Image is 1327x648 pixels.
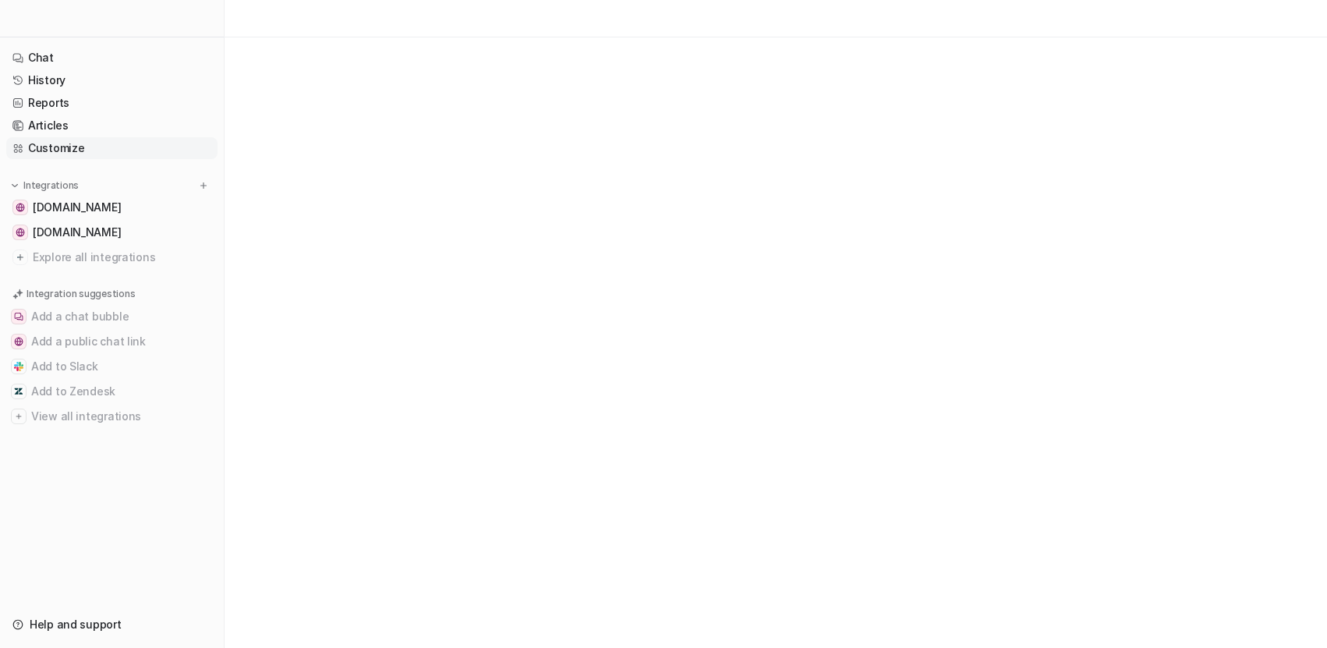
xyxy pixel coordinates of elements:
span: [DOMAIN_NAME] [33,200,121,215]
a: shopify.okta.com[DOMAIN_NAME] [6,221,218,243]
button: Add a public chat linkAdd a public chat link [6,329,218,354]
a: History [6,69,218,91]
a: Customize [6,137,218,159]
button: Integrations [6,178,83,193]
button: Add a chat bubbleAdd a chat bubble [6,304,218,329]
img: Add to Slack [14,362,23,371]
button: Add to SlackAdd to Slack [6,354,218,379]
button: Add to ZendeskAdd to Zendesk [6,379,218,404]
button: View all integrationsView all integrations [6,404,218,429]
a: Explore all integrations [6,246,218,268]
img: menu_add.svg [198,180,209,191]
a: www.shopify.com[DOMAIN_NAME] [6,197,218,218]
p: Integrations [23,179,79,192]
a: Chat [6,47,218,69]
img: explore all integrations [12,250,28,265]
a: Articles [6,115,218,136]
span: Explore all integrations [33,245,211,270]
img: Add a public chat link [14,337,23,346]
img: Add a chat bubble [14,312,23,321]
img: www.shopify.com [16,203,25,212]
p: Integration suggestions [27,287,135,301]
span: [DOMAIN_NAME] [33,225,121,240]
a: Help and support [6,614,218,636]
img: shopify.okta.com [16,228,25,237]
img: View all integrations [14,412,23,421]
img: expand menu [9,180,20,191]
a: Reports [6,92,218,114]
img: Add to Zendesk [14,387,23,396]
